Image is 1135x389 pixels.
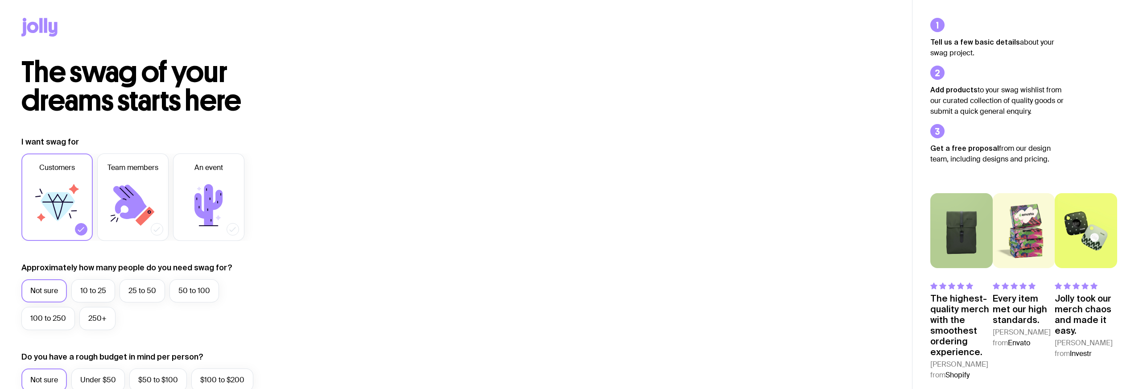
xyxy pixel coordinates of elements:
[930,38,1020,46] strong: Tell us a few basic details
[21,262,232,273] label: Approximately how many people do you need swag for?
[120,279,165,302] label: 25 to 50
[169,279,219,302] label: 50 to 100
[1070,349,1092,358] span: Investr
[1055,338,1117,359] cite: [PERSON_NAME] from
[39,162,75,173] span: Customers
[21,54,241,118] span: The swag of your dreams starts here
[930,144,999,152] strong: Get a free proposal
[21,279,67,302] label: Not sure
[21,307,75,330] label: 100 to 250
[1008,338,1030,348] span: Envato
[930,86,978,94] strong: Add products
[930,37,1064,58] p: about your swag project.
[930,84,1064,117] p: to your swag wishlist from our curated collection of quality goods or submit a quick general enqu...
[930,359,993,381] cite: [PERSON_NAME] from
[21,137,79,147] label: I want swag for
[194,162,223,173] span: An event
[1055,293,1117,336] p: Jolly took our merch chaos and made it easy.
[71,279,115,302] label: 10 to 25
[79,307,116,330] label: 250+
[107,162,158,173] span: Team members
[993,293,1055,325] p: Every item met our high standards.
[945,370,970,380] span: Shopify
[930,293,993,357] p: The highest-quality merch with the smoothest ordering experience.
[930,143,1064,165] p: from our design team, including designs and pricing.
[993,327,1055,348] cite: [PERSON_NAME] from
[21,352,203,362] label: Do you have a rough budget in mind per person?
